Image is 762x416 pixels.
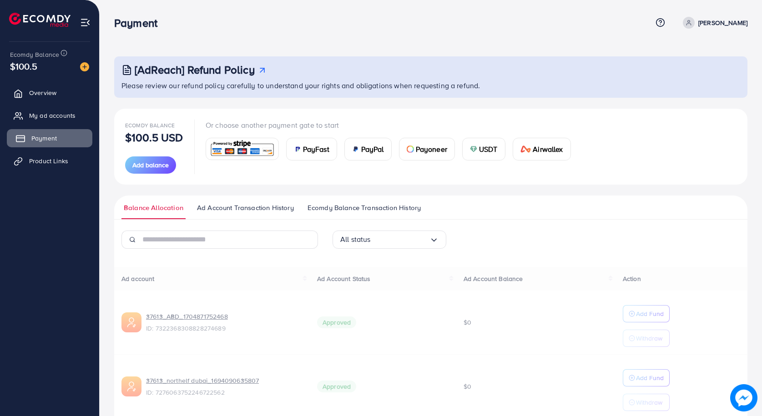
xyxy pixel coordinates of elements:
a: card [206,138,279,160]
a: Overview [7,84,92,102]
h3: Payment [114,16,165,30]
span: All status [340,232,371,246]
p: $100.5 USD [125,132,183,143]
img: card [470,145,477,153]
img: card [209,139,276,159]
a: My ad accounts [7,106,92,125]
img: image [80,62,89,71]
span: PayPal [361,144,384,155]
a: [PERSON_NAME] [679,17,747,29]
img: card [294,145,301,153]
input: Search for option [371,232,429,246]
p: Or choose another payment gate to start [206,120,578,130]
span: Add balance [132,160,169,170]
div: Search for option [333,231,446,249]
span: Ecomdy Balance [125,121,175,129]
a: cardPayFast [286,138,337,160]
a: Payment [7,129,92,147]
span: PayFast [303,144,329,155]
span: My ad accounts [29,111,76,120]
button: Add balance [125,156,176,174]
img: menu [80,17,91,28]
span: Payoneer [416,144,447,155]
span: $100.5 [10,60,37,73]
a: cardPayoneer [399,138,455,160]
span: Payment [31,134,57,143]
img: card [352,145,359,153]
a: cardPayPal [344,138,392,160]
span: Ecomdy Balance [10,50,59,59]
img: card [407,145,414,153]
img: logo [9,13,71,27]
a: cardAirwallex [513,138,571,160]
img: image [730,384,757,411]
a: Product Links [7,152,92,170]
span: Balance Allocation [124,203,183,213]
h3: [AdReach] Refund Policy [135,63,255,76]
span: USDT [479,144,498,155]
a: cardUSDT [462,138,505,160]
p: Please review our refund policy carefully to understand your rights and obligations when requesti... [121,80,742,91]
img: card [520,145,531,153]
p: [PERSON_NAME] [698,17,747,28]
span: Ecomdy Balance Transaction History [308,203,421,213]
span: Airwallex [533,144,563,155]
span: Ad Account Transaction History [197,203,294,213]
span: Product Links [29,156,68,165]
span: Overview [29,88,56,97]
